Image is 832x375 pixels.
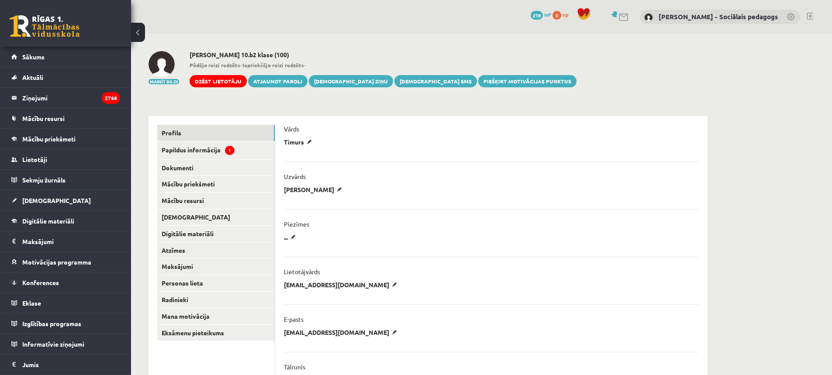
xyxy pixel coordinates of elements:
[552,11,561,20] span: 0
[190,61,577,69] span: - -
[11,313,120,334] a: Izglītības programas
[11,67,120,87] a: Aktuāli
[644,13,653,22] img: Dagnija Gaubšteina - Sociālais pedagogs
[11,252,120,272] a: Motivācijas programma
[22,279,59,286] span: Konferences
[10,15,79,37] a: Rīgas 1. Tālmācības vidusskola
[22,114,65,122] span: Mācību resursi
[157,258,275,275] a: Maksājumi
[157,242,275,258] a: Atzīmes
[157,193,275,209] a: Mācību resursi
[478,75,577,87] a: Piešķirt motivācijas punktus
[284,281,400,289] p: [EMAIL_ADDRESS][DOMAIN_NAME]
[242,62,304,69] b: Iepriekšējo reizi redzēts
[552,11,573,18] a: 0 xp
[309,75,393,87] a: [DEMOGRAPHIC_DATA] ziņu
[22,196,91,204] span: [DEMOGRAPHIC_DATA]
[284,268,320,275] p: Lietotājvārds
[563,11,568,18] span: xp
[284,138,315,146] p: Timurs
[11,272,120,292] a: Konferences
[157,226,275,242] a: Digitālie materiāli
[22,340,84,348] span: Informatīvie ziņojumi
[22,258,91,266] span: Motivācijas programma
[190,62,240,69] b: Pēdējo reizi redzēts
[284,220,309,228] p: Piezīmes
[22,320,81,327] span: Izglītības programas
[11,293,120,313] a: Eklase
[11,108,120,128] a: Mācību resursi
[11,149,120,169] a: Lietotāji
[102,92,120,104] i: 2766
[394,75,477,87] a: [DEMOGRAPHIC_DATA] SMS
[531,11,551,18] a: 218 mP
[284,328,400,336] p: [EMAIL_ADDRESS][DOMAIN_NAME]
[157,275,275,291] a: Personas lieta
[148,51,175,77] img: Timurs Sidorovs
[148,79,179,84] button: Mainīt bildi
[22,155,47,163] span: Lietotāji
[11,88,120,108] a: Ziņojumi2766
[11,47,120,67] a: Sākums
[22,217,74,225] span: Digitālie materiāli
[11,231,120,251] a: Maksājumi
[531,11,543,20] span: 218
[157,209,275,225] a: [DEMOGRAPHIC_DATA]
[11,190,120,210] a: [DEMOGRAPHIC_DATA]
[11,334,120,354] a: Informatīvie ziņojumi
[284,363,305,371] p: Tālrunis
[22,53,45,61] span: Sākums
[11,170,120,190] a: Sekmju žurnāls
[22,299,41,307] span: Eklase
[544,11,551,18] span: mP
[157,308,275,324] a: Mana motivācija
[225,146,235,155] span: !
[11,354,120,375] a: Jumis
[284,172,306,180] p: Uzvārds
[22,231,120,251] legend: Maksājumi
[22,135,76,143] span: Mācību priekšmeti
[284,186,345,193] p: [PERSON_NAME]
[284,233,299,241] p: ...
[157,292,275,308] a: Radinieki
[659,12,778,21] a: [PERSON_NAME] - Sociālais pedagogs
[284,315,304,323] p: E-pasts
[157,160,275,176] a: Dokumenti
[190,51,577,58] h2: [PERSON_NAME] 10.b2 klase (100)
[284,125,299,133] p: Vārds
[22,73,43,81] span: Aktuāli
[157,325,275,341] a: Eksāmenu pieteikums
[157,176,275,192] a: Mācību priekšmeti
[248,75,307,87] a: Atjaunot paroli
[157,125,275,141] a: Profils
[11,129,120,149] a: Mācību priekšmeti
[11,211,120,231] a: Digitālie materiāli
[22,88,120,108] legend: Ziņojumi
[22,176,66,184] span: Sekmju žurnāls
[22,361,39,368] span: Jumis
[190,75,247,87] a: Dzēst lietotāju
[157,141,275,159] a: Papildus informācija!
